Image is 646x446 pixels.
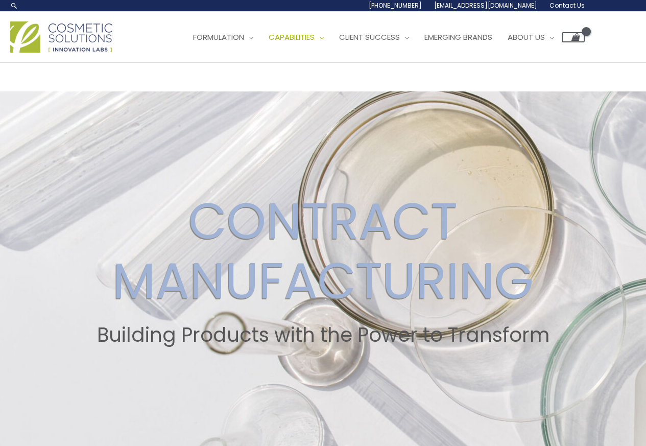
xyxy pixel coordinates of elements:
a: Search icon link [10,2,18,10]
span: [PHONE_NUMBER] [369,1,422,10]
a: Capabilities [261,22,331,53]
span: Client Success [339,32,400,42]
span: [EMAIL_ADDRESS][DOMAIN_NAME] [434,1,537,10]
span: Capabilities [269,32,315,42]
span: Contact Us [549,1,585,10]
h2: Building Products with the Power to Transform [10,323,636,347]
a: Emerging Brands [417,22,500,53]
span: Formulation [193,32,244,42]
a: About Us [500,22,562,53]
nav: Site Navigation [178,22,585,53]
a: Client Success [331,22,417,53]
span: Emerging Brands [424,32,492,42]
img: Cosmetic Solutions Logo [10,21,112,53]
a: View Shopping Cart, empty [562,32,585,42]
h2: CONTRACT MANUFACTURING [10,191,636,311]
span: About Us [508,32,545,42]
a: Formulation [185,22,261,53]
